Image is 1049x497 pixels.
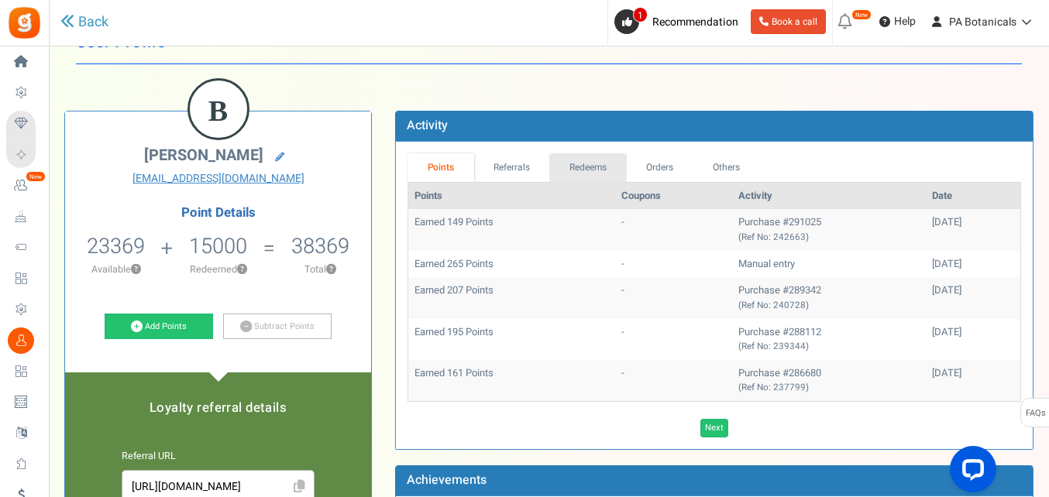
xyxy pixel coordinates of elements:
[73,262,160,276] p: Available
[26,171,46,182] em: New
[615,251,732,278] td: -
[932,325,1014,340] div: [DATE]
[926,183,1020,210] th: Date
[932,257,1014,272] div: [DATE]
[732,183,926,210] th: Activity
[408,153,474,182] a: Points
[932,215,1014,230] div: [DATE]
[408,360,615,401] td: Earned 161 Points
[615,183,732,210] th: Coupons
[932,366,1014,381] div: [DATE]
[190,81,247,141] figcaption: B
[407,116,448,135] b: Activity
[65,206,371,220] h4: Point Details
[237,265,247,275] button: ?
[732,319,926,360] td: Purchase #288112
[81,401,356,415] h5: Loyalty referral details
[614,9,745,34] a: 1 Recommendation
[175,262,262,276] p: Redeemed
[1025,399,1046,428] span: FAQs
[738,381,809,394] small: (Ref No: 237799)
[615,319,732,360] td: -
[474,153,550,182] a: Referrals
[932,283,1014,298] div: [DATE]
[652,14,738,30] span: Recommendation
[408,251,615,278] td: Earned 265 Points
[851,9,872,20] em: New
[751,9,826,34] a: Book a call
[122,451,315,462] h6: Referral URL
[6,173,42,199] a: New
[738,340,809,353] small: (Ref No: 239344)
[700,419,728,437] a: Next
[549,153,627,182] a: Redeems
[189,235,247,258] h5: 15000
[627,153,693,182] a: Orders
[60,12,108,33] a: Back
[408,183,615,210] th: Points
[732,209,926,250] td: Purchase #291025
[615,360,732,401] td: -
[77,171,359,187] a: [EMAIL_ADDRESS][DOMAIN_NAME]
[738,299,809,312] small: (Ref No: 240728)
[223,314,332,340] a: Subtract Points
[408,277,615,318] td: Earned 207 Points
[144,144,263,166] span: [PERSON_NAME]
[408,319,615,360] td: Earned 195 Points
[131,265,141,275] button: ?
[105,314,213,340] a: Add Points
[326,265,336,275] button: ?
[87,231,145,262] span: 23369
[732,277,926,318] td: Purchase #289342
[873,9,922,34] a: Help
[693,153,760,182] a: Others
[738,231,809,244] small: (Ref No: 242663)
[615,209,732,250] td: -
[732,360,926,401] td: Purchase #286680
[7,5,42,40] img: Gratisfaction
[615,277,732,318] td: -
[949,14,1016,30] span: PA Botanicals
[633,7,648,22] span: 1
[738,256,795,271] span: Manual entry
[277,262,363,276] p: Total
[408,209,615,250] td: Earned 149 Points
[291,235,349,258] h5: 38369
[890,14,916,29] span: Help
[407,471,487,489] b: Achievements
